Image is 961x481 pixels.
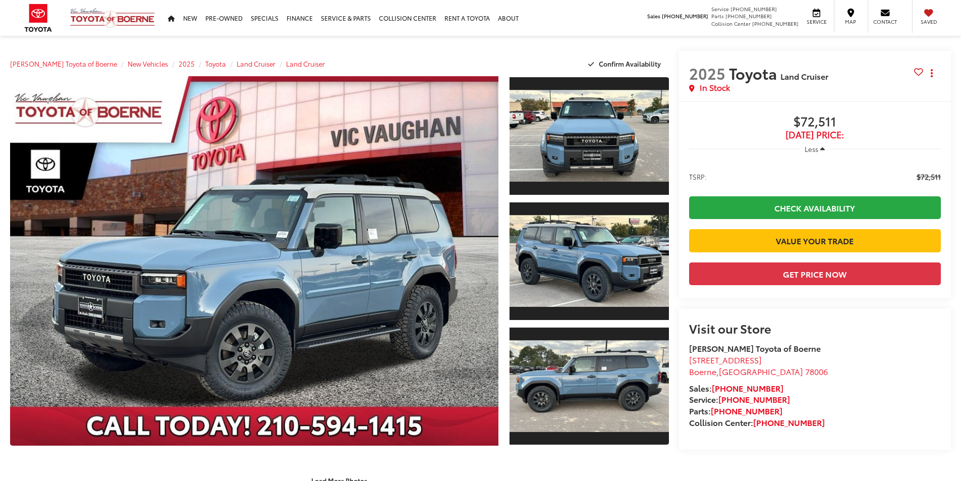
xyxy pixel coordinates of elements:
span: 2025 [689,62,725,84]
a: [PHONE_NUMBER] [753,416,825,428]
img: Vic Vaughan Toyota of Boerne [70,8,155,28]
span: Map [839,18,862,25]
strong: [PERSON_NAME] Toyota of Boerne [689,342,821,354]
span: [PHONE_NUMBER] [752,20,799,27]
span: Confirm Availability [599,59,661,68]
a: Value Your Trade [689,229,941,252]
span: Service [711,5,729,13]
a: Expand Photo 2 [510,201,669,321]
a: Expand Photo 0 [10,76,498,446]
a: Land Cruiser [237,59,275,68]
img: 2025 Toyota Land Cruiser Land Cruiser [507,90,670,182]
a: Land Cruiser [286,59,325,68]
button: Less [800,140,830,158]
span: Parts [711,12,724,20]
span: $72,511 [917,172,941,182]
span: Service [805,18,828,25]
span: Toyota [729,62,780,84]
span: [DATE] Price: [689,130,941,140]
span: , [689,365,828,377]
button: Confirm Availability [583,55,669,73]
a: Expand Photo 1 [510,76,669,196]
a: 2025 [179,59,195,68]
span: [PHONE_NUMBER] [662,12,708,20]
a: Expand Photo 3 [510,327,669,446]
strong: Sales: [689,382,783,394]
span: TSRP: [689,172,707,182]
span: Less [805,144,818,153]
span: dropdown dots [931,69,933,77]
a: [STREET_ADDRESS] Boerne,[GEOGRAPHIC_DATA] 78006 [689,354,828,377]
button: Actions [923,64,941,82]
a: [PHONE_NUMBER] [711,405,782,416]
a: Toyota [205,59,226,68]
span: [GEOGRAPHIC_DATA] [719,365,803,377]
img: 2025 Toyota Land Cruiser Land Cruiser [507,340,670,432]
strong: Parts: [689,405,782,416]
span: Saved [918,18,940,25]
a: [PERSON_NAME] Toyota of Boerne [10,59,117,68]
span: 78006 [805,365,828,377]
span: Contact [873,18,897,25]
button: Get Price Now [689,262,941,285]
span: [STREET_ADDRESS] [689,354,762,365]
strong: Service: [689,393,790,405]
a: [PHONE_NUMBER] [718,393,790,405]
span: Collision Center [711,20,751,27]
a: [PHONE_NUMBER] [712,382,783,394]
span: [PHONE_NUMBER] [730,5,777,13]
span: Land Cruiser [780,70,828,82]
h2: Visit our Store [689,322,941,335]
span: Sales [647,12,660,20]
strong: Collision Center: [689,416,825,428]
a: Check Availability [689,196,941,219]
span: In Stock [700,82,730,93]
span: Boerne [689,365,716,377]
a: New Vehicles [128,59,168,68]
img: 2025 Toyota Land Cruiser Land Cruiser [507,216,670,307]
span: $72,511 [689,115,941,130]
span: [PHONE_NUMBER] [725,12,772,20]
img: 2025 Toyota Land Cruiser Land Cruiser [5,74,503,448]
